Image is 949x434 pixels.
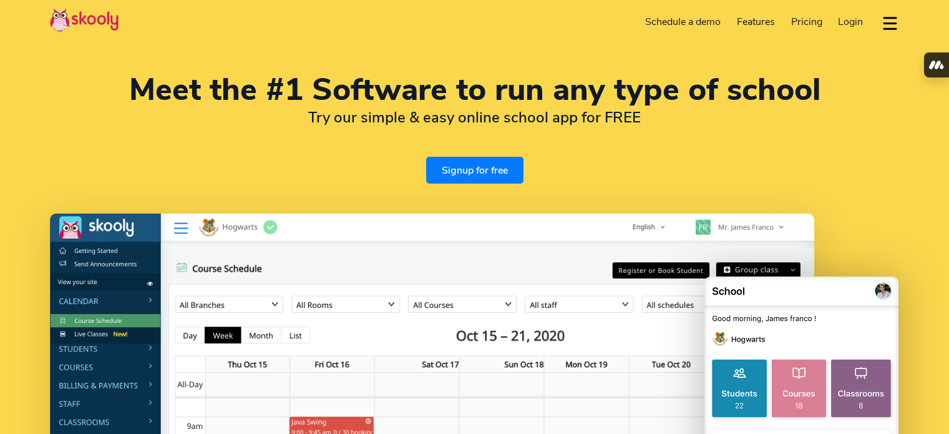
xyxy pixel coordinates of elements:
[783,12,830,32] a: Pricing
[791,15,822,29] span: Pricing
[50,108,899,127] h2: Try our simple & easy online school app for FREE
[729,12,783,32] a: Features
[638,12,729,32] a: Schedule a demo
[50,75,899,105] h1: Meet the #1 Software to run any type of school
[838,15,863,29] span: Login
[50,8,119,32] img: Skooly
[881,9,899,37] button: dropdown menu
[426,157,523,184] a: Signup for free
[830,12,871,32] a: Login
